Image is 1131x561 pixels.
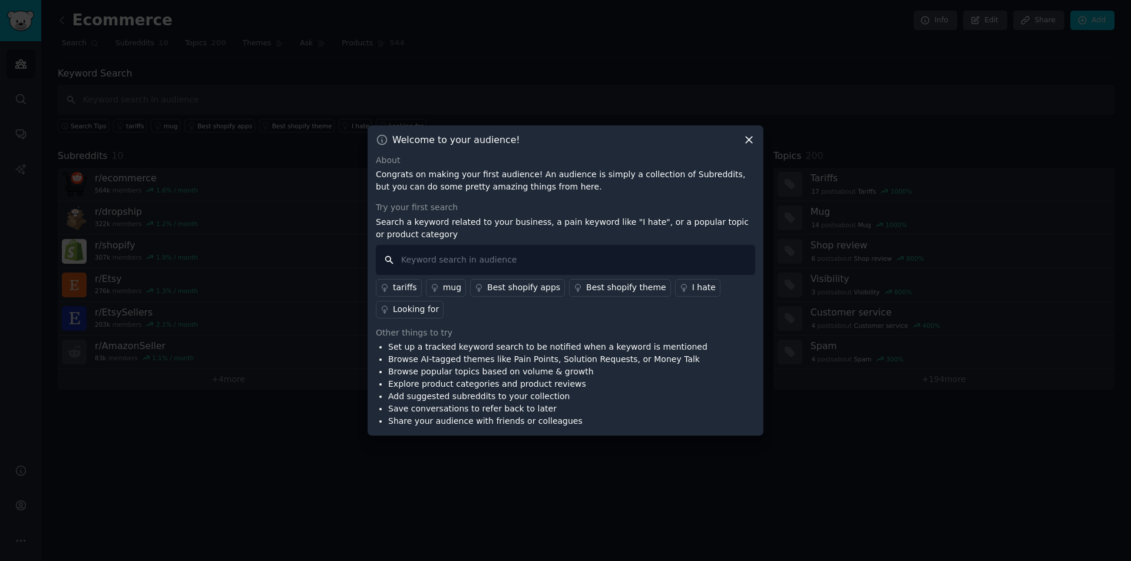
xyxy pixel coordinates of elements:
li: Browse AI-tagged themes like Pain Points, Solution Requests, or Money Talk [388,353,707,366]
div: Other things to try [376,327,755,339]
div: Best shopify theme [586,281,666,294]
li: Browse popular topics based on volume & growth [388,366,707,378]
p: Search a keyword related to your business, a pain keyword like "I hate", or a popular topic or pr... [376,216,755,241]
a: Best shopify theme [569,279,671,297]
div: tariffs [393,281,417,294]
li: Add suggested subreddits to your collection [388,390,707,403]
div: Best shopify apps [487,281,560,294]
li: Set up a tracked keyword search to be notified when a keyword is mentioned [388,341,707,353]
h3: Welcome to your audience! [392,134,520,146]
a: I hate [675,279,720,297]
a: tariffs [376,279,422,297]
input: Keyword search in audience [376,245,755,275]
div: About [376,154,755,167]
a: Looking for [376,301,444,318]
div: Try your first search [376,201,755,214]
li: Explore product categories and product reviews [388,378,707,390]
a: Best shopify apps [470,279,565,297]
div: Looking for [393,303,439,316]
div: I hate [692,281,716,294]
p: Congrats on making your first audience! An audience is simply a collection of Subreddits, but you... [376,168,755,193]
div: mug [443,281,461,294]
li: Save conversations to refer back to later [388,403,707,415]
li: Share your audience with friends or colleagues [388,415,707,427]
a: mug [426,279,466,297]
